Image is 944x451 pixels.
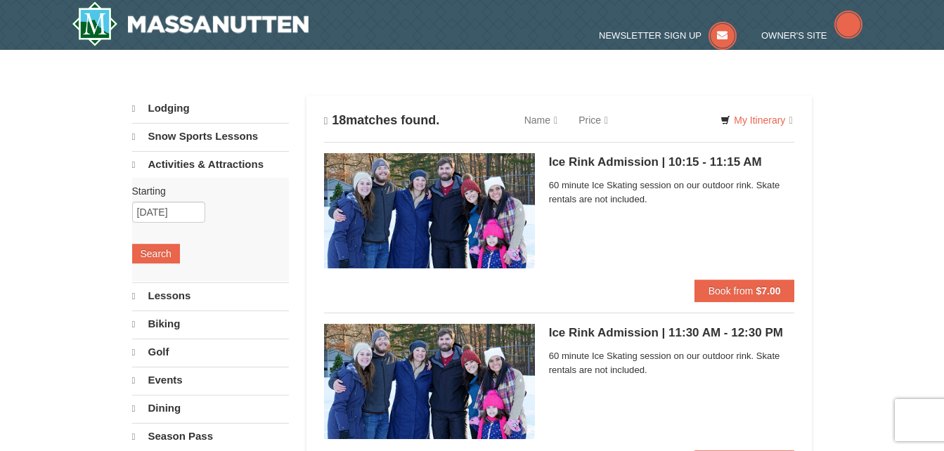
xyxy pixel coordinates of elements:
[549,326,795,340] h5: Ice Rink Admission | 11:30 AM - 12:30 PM
[324,324,535,439] img: 6775744-141-6ff3de4f.jpg
[132,395,289,421] a: Dining
[132,282,289,309] a: Lessons
[568,106,619,134] a: Price
[694,280,795,302] button: Book from $7.00
[711,110,801,131] a: My Itinerary
[514,106,568,134] a: Name
[599,30,701,41] span: Newsletter Sign Up
[709,285,754,296] span: Book from
[599,30,737,41] a: Newsletter Sign Up
[549,155,795,169] h5: Ice Rink Admission | 10:15 - 11:15 AM
[132,311,289,337] a: Biking
[132,184,278,198] label: Starting
[549,178,795,207] span: 60 minute Ice Skating session on our outdoor rink. Skate rentals are not included.
[132,123,289,150] a: Snow Sports Lessons
[324,153,535,268] img: 6775744-140-c2cfaf7a.jpg
[132,423,289,450] a: Season Pass
[132,151,289,178] a: Activities & Attractions
[132,244,180,263] button: Search
[549,349,795,377] span: 60 minute Ice Skating session on our outdoor rink. Skate rentals are not included.
[756,285,780,296] strong: $7.00
[761,30,862,41] a: Owner's Site
[761,30,827,41] span: Owner's Site
[132,339,289,365] a: Golf
[72,1,309,46] a: Massanutten Resort
[132,367,289,393] a: Events
[132,96,289,122] a: Lodging
[72,1,309,46] img: Massanutten Resort Logo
